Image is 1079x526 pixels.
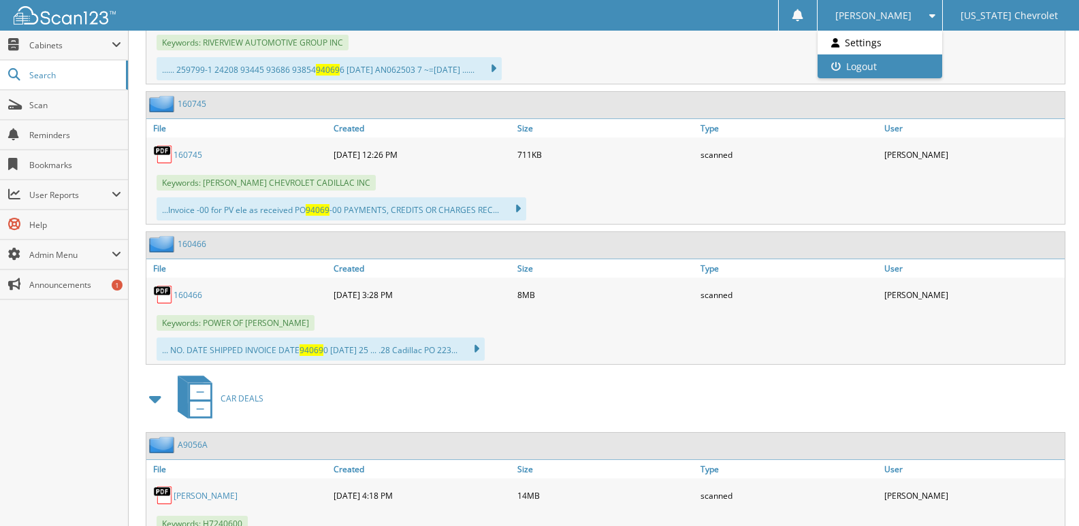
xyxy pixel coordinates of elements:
[221,393,263,404] span: CAR DEALS
[149,235,178,252] img: folder2.png
[29,39,112,51] span: Cabinets
[330,141,514,168] div: [DATE] 12:26 PM
[146,460,330,478] a: File
[330,259,514,278] a: Created
[697,482,881,509] div: scanned
[961,12,1058,20] span: [US_STATE] Chevrolet
[29,159,121,171] span: Bookmarks
[514,259,698,278] a: Size
[174,490,238,502] a: [PERSON_NAME]
[514,141,698,168] div: 711KB
[881,141,1065,168] div: [PERSON_NAME]
[818,54,942,78] a: Logout
[146,119,330,137] a: File
[29,69,119,81] span: Search
[157,197,526,220] div: ...Invoice -00 for PV ele as received PO -00 PAYMENTS, CREDITS OR CHARGES REC...
[178,98,206,110] a: 160745
[306,204,329,216] span: 94069
[29,219,121,231] span: Help
[697,281,881,308] div: scanned
[330,119,514,137] a: Created
[316,64,340,76] span: 94069
[178,439,208,450] a: A9056A
[330,482,514,509] div: [DATE] 4:18 PM
[835,12,912,20] span: [PERSON_NAME]
[153,284,174,305] img: PDF.png
[157,338,485,361] div: ... NO. DATE SHIPPED INVOICE DATE 0 [DATE] 25 ... .28 Cadillac PO 223...
[29,99,121,111] span: Scan
[881,281,1065,308] div: [PERSON_NAME]
[174,149,202,161] a: 160745
[881,482,1065,509] div: [PERSON_NAME]
[514,460,698,478] a: Size
[112,280,123,291] div: 1
[153,485,174,506] img: PDF.png
[178,238,206,250] a: 160466
[514,482,698,509] div: 14MB
[697,119,881,137] a: Type
[697,141,881,168] div: scanned
[881,460,1065,478] a: User
[881,259,1065,278] a: User
[29,279,121,291] span: Announcements
[697,460,881,478] a: Type
[514,281,698,308] div: 8MB
[149,95,178,112] img: folder2.png
[174,289,202,301] a: 160466
[697,259,881,278] a: Type
[818,31,942,54] a: Settings
[14,6,116,24] img: scan123-logo-white.svg
[330,460,514,478] a: Created
[29,129,121,141] span: Reminders
[157,57,502,80] div: ...... 259799-1 24208 93445 93686 93854 6 [DATE] AN062503 7 ~=[DATE] ......
[153,144,174,165] img: PDF.png
[157,35,349,50] span: Keywords: RIVERVIEW AUTOMOTIVE GROUP INC
[514,119,698,137] a: Size
[146,259,330,278] a: File
[300,344,323,356] span: 94069
[29,249,112,261] span: Admin Menu
[881,119,1065,137] a: User
[157,175,376,191] span: Keywords: [PERSON_NAME] CHEVROLET CADILLAC INC
[157,315,315,331] span: Keywords: POWER OF [PERSON_NAME]
[330,281,514,308] div: [DATE] 3:28 PM
[29,189,112,201] span: User Reports
[149,436,178,453] img: folder2.png
[170,372,263,425] a: CAR DEALS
